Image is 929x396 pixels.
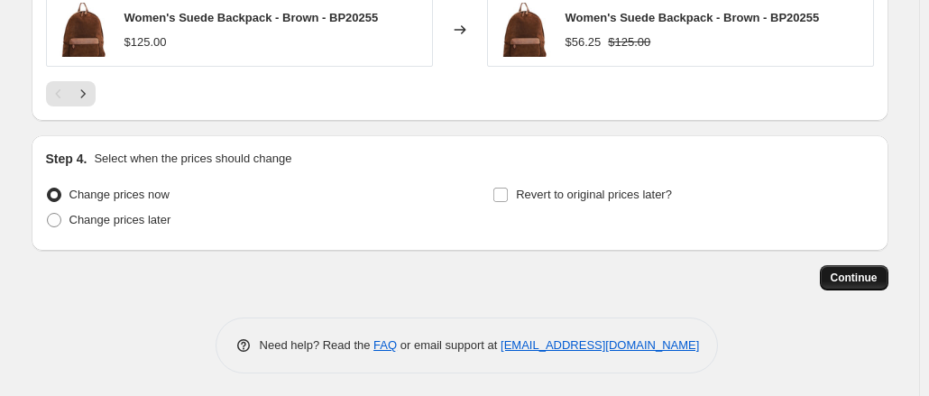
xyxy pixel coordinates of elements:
span: Change prices now [69,188,170,201]
span: Continue [831,271,878,285]
span: Women's Suede Backpack - Brown - BP20255 [124,11,379,24]
nav: Pagination [46,81,96,106]
span: Women's Suede Backpack - Brown - BP20255 [566,11,820,24]
a: [EMAIL_ADDRESS][DOMAIN_NAME] [501,338,699,352]
span: Need help? Read the [260,338,374,352]
div: $125.00 [124,33,167,51]
a: FAQ [373,338,397,352]
span: or email support at [397,338,501,352]
h2: Step 4. [46,150,87,168]
button: Next [70,81,96,106]
img: BP20255-1WomansBackpack_80x.jpg [56,3,110,57]
span: Change prices later [69,213,171,226]
p: Select when the prices should change [94,150,291,168]
span: Revert to original prices later? [516,188,672,201]
div: $56.25 [566,33,602,51]
strike: $125.00 [608,33,650,51]
button: Continue [820,265,888,290]
img: BP20255-1WomansBackpack_80x.jpg [497,3,551,57]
